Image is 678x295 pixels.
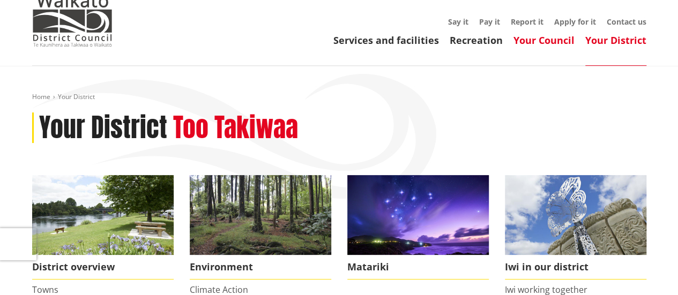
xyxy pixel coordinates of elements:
[32,255,174,279] span: District overview
[333,34,439,47] a: Services and facilities
[190,175,331,279] a: Environment
[629,250,667,289] iframe: Messenger Launcher
[585,34,646,47] a: Your District
[190,175,331,255] img: biodiversity- Wright's Bush_16x9 crop
[32,92,50,101] a: Home
[58,92,95,101] span: Your District
[513,34,575,47] a: Your Council
[190,255,331,279] span: Environment
[448,17,468,27] a: Say it
[173,112,298,143] h2: Too Takiwaa
[511,17,543,27] a: Report it
[347,175,489,279] a: Matariki
[347,255,489,279] span: Matariki
[32,175,174,279] a: Ngaruawahia 0015 District overview
[39,112,167,143] h1: Your District
[607,17,646,27] a: Contact us
[450,34,503,47] a: Recreation
[554,17,596,27] a: Apply for it
[479,17,500,27] a: Pay it
[505,255,646,279] span: Iwi in our district
[347,175,489,255] img: Matariki over Whiaangaroa
[32,93,646,102] nav: breadcrumb
[32,175,174,255] img: Ngaruawahia 0015
[505,175,646,255] img: Turangawaewae Ngaruawahia
[505,175,646,279] a: Turangawaewae Ngaruawahia Iwi in our district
